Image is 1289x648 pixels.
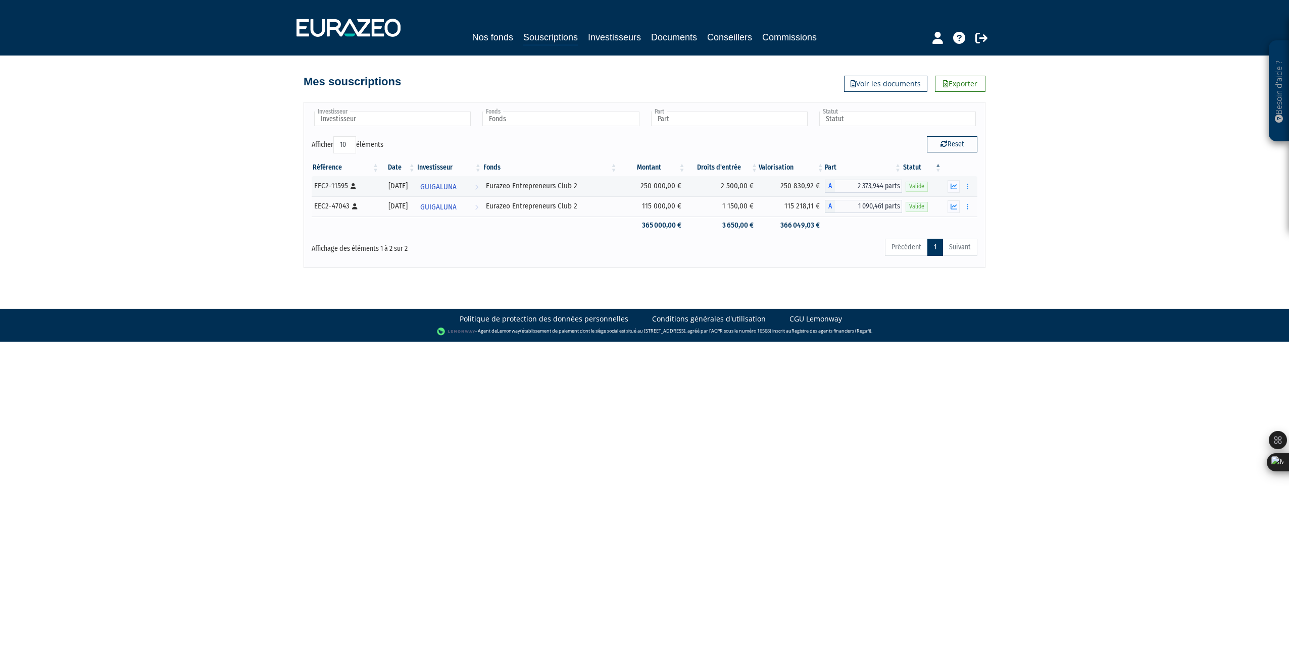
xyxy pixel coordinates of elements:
td: 365 000,00 € [618,217,686,234]
a: Registre des agents financiers (Regafi) [791,328,871,334]
div: EEC2-11595 [314,181,376,191]
th: Statut : activer pour trier la colonne par ordre d&eacute;croissant [902,159,943,176]
th: Fonds: activer pour trier la colonne par ordre croissant [482,159,618,176]
a: Conditions générales d'utilisation [652,314,766,324]
a: Souscriptions [523,30,578,46]
span: GUIGALUNA [420,178,457,196]
div: [DATE] [383,201,413,211]
th: Référence : activer pour trier la colonne par ordre croissant [312,159,380,176]
i: Voir l'investisseur [475,178,478,196]
label: Afficher éléments [312,136,383,153]
div: [DATE] [383,181,413,191]
div: Eurazeo Entrepreneurs Club 2 [486,201,615,211]
a: Lemonway [497,328,520,334]
a: Politique de protection des données personnelles [460,314,628,324]
span: Valide [906,182,928,191]
th: Valorisation: activer pour trier la colonne par ordre croissant [759,159,825,176]
a: Documents [651,30,697,44]
td: 250 830,92 € [759,176,825,196]
span: A [825,200,835,213]
p: Besoin d'aide ? [1273,46,1285,137]
a: GUIGALUNA [416,176,482,196]
span: 2 373,944 parts [835,180,902,193]
a: Nos fonds [472,30,513,44]
td: 2 500,00 € [686,176,759,196]
span: A [825,180,835,193]
a: Conseillers [707,30,752,44]
td: 250 000,00 € [618,176,686,196]
button: Reset [927,136,977,152]
a: 1 [927,239,943,256]
div: Eurazeo Entrepreneurs Club 2 [486,181,615,191]
a: Investisseurs [588,30,641,44]
a: GUIGALUNA [416,196,482,217]
th: Montant: activer pour trier la colonne par ordre croissant [618,159,686,176]
div: A - Eurazeo Entrepreneurs Club 2 [825,200,902,213]
span: Valide [906,202,928,211]
a: CGU Lemonway [789,314,842,324]
td: 366 049,03 € [759,217,825,234]
h4: Mes souscriptions [304,76,401,88]
i: [Français] Personne physique [351,183,356,189]
select: Afficheréléments [333,136,356,153]
a: Exporter [935,76,985,92]
th: Date: activer pour trier la colonne par ordre croissant [380,159,416,176]
td: 115 000,00 € [618,196,686,217]
a: Commissions [762,30,817,44]
a: Voir les documents [844,76,927,92]
th: Investisseur: activer pour trier la colonne par ordre croissant [416,159,482,176]
th: Droits d'entrée: activer pour trier la colonne par ordre croissant [686,159,759,176]
th: Part: activer pour trier la colonne par ordre croissant [825,159,902,176]
span: 1 090,461 parts [835,200,902,213]
td: 115 218,11 € [759,196,825,217]
i: Voir l'investisseur [475,198,478,217]
div: A - Eurazeo Entrepreneurs Club 2 [825,180,902,193]
img: logo-lemonway.png [437,327,476,337]
i: [Français] Personne physique [352,203,358,209]
td: 3 650,00 € [686,217,759,234]
div: EEC2-47043 [314,201,376,211]
div: - Agent de (établissement de paiement dont le siège social est situé au [STREET_ADDRESS], agréé p... [10,327,1279,337]
img: 1732889491-logotype_eurazeo_blanc_rvb.png [296,19,401,37]
td: 1 150,00 € [686,196,759,217]
div: Affichage des éléments 1 à 2 sur 2 [312,238,580,254]
span: GUIGALUNA [420,198,457,217]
